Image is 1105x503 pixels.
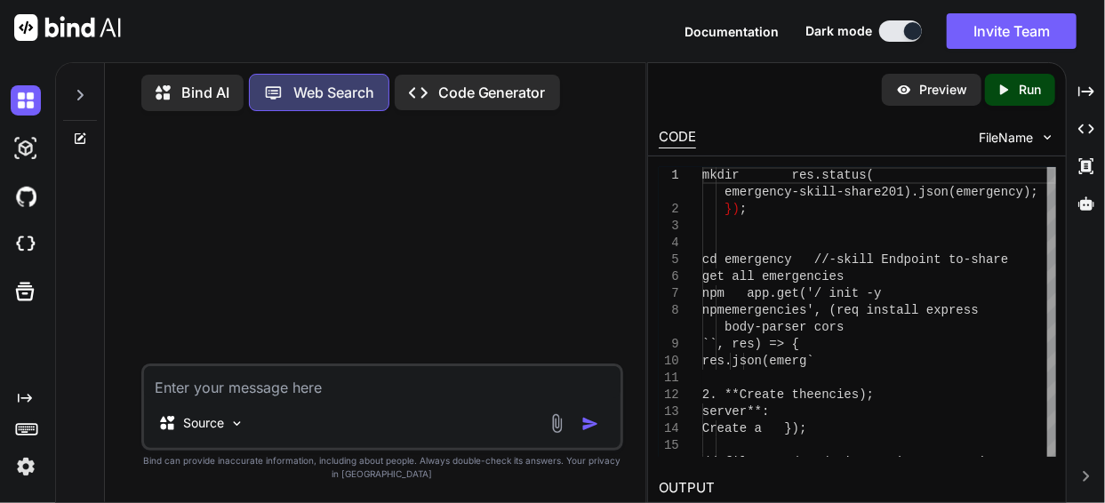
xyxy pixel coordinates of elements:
img: icon [581,415,599,433]
div: CODE [659,127,696,148]
span: cd emergency //-skill Endpoint to-share [702,252,1008,267]
div: 9 [659,336,679,353]
p: Web Search [293,82,374,103]
span: mkdir res.status( [702,168,874,182]
div: 6 [659,268,679,285]
span: Create a }); [702,421,807,435]
span: get all emergencies [702,269,845,283]
div: 3 [659,218,679,235]
span: ``, res) => { [702,337,799,351]
span: ) [733,202,740,216]
span: emergency-skill-share201).json(emergency); [725,185,1038,199]
div: 12 [659,387,679,403]
p: Preview [919,81,967,99]
p: Run [1019,81,1041,99]
span: FileName [979,129,1033,147]
p: Code Generator [438,82,546,103]
img: cloudideIcon [11,229,41,259]
span: body-parser cors [725,320,844,334]
p: Source [183,414,224,432]
span: Dark mode [805,22,872,40]
img: attachment [547,413,567,434]
img: darkAi-studio [11,133,41,164]
img: Pick Models [229,416,244,431]
div: 1 [659,167,679,184]
img: Bind AI [14,14,121,41]
div: 7 [659,285,679,302]
span: ; [740,202,747,216]
span: npmemergencies', (req install express [702,303,979,317]
div: 8 [659,302,679,319]
img: settings [11,451,41,482]
div: 5 [659,251,679,268]
div: 14 [659,420,679,437]
div: 10 [659,353,679,370]
p: Bind can provide inaccurate information, including about people. Always double-check its answers.... [141,454,623,481]
span: 2. **Create theencies); [702,387,874,402]
img: chevron down [1040,130,1055,145]
div: 13 [659,403,679,420]
div: 11 [659,370,679,387]
img: githubDark [11,181,41,212]
span: Documentation [685,24,779,39]
div: 2 [659,201,679,218]
span: res.json(emerg` [702,354,814,368]
img: darkChat [11,85,41,116]
div: 16 [659,454,679,471]
img: preview [896,82,912,98]
div: 4 [659,235,679,251]
div: 15 [659,437,679,454]
span: } [725,202,732,216]
button: Documentation [685,22,779,41]
span: npm app.get('/ init -y [702,286,882,300]
p: Bind AI [181,82,229,103]
span: // file named Endpoint to `server register a [702,455,1031,469]
button: Invite Team [947,13,1077,49]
